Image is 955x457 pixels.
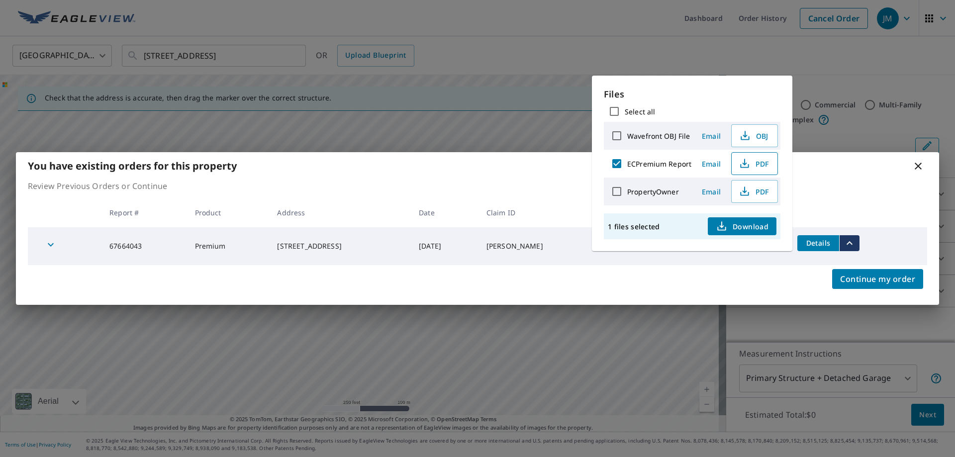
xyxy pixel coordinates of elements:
button: PDF [731,152,778,175]
span: PDF [738,185,769,197]
button: Continue my order [832,269,923,289]
label: PropertyOwner [627,187,679,196]
button: PDF [731,180,778,203]
div: [STREET_ADDRESS] [277,241,403,251]
label: ECPremium Report [627,159,691,169]
p: Files [604,88,780,101]
button: detailsBtn-67664043 [797,235,839,251]
p: Review Previous Orders or Continue [28,180,927,192]
td: [DATE] [411,227,478,265]
th: Product [187,198,270,227]
td: Premium [187,227,270,265]
label: Select all [625,107,655,116]
span: OBJ [738,130,769,142]
span: Download [716,220,768,232]
td: [PERSON_NAME] [478,227,606,265]
button: OBJ [731,124,778,147]
th: Claim ID [478,198,606,227]
th: Report # [101,198,187,227]
b: You have existing orders for this property [28,159,237,173]
p: 1 files selected [608,222,660,231]
button: Email [695,184,727,199]
span: Details [803,238,833,248]
th: Address [269,198,411,227]
button: Email [695,156,727,172]
span: PDF [738,158,769,170]
span: Email [699,187,723,196]
td: 67664043 [101,227,187,265]
span: Email [699,131,723,141]
button: Email [695,128,727,144]
span: Continue my order [840,272,915,286]
span: Email [699,159,723,169]
th: Date [411,198,478,227]
button: filesDropdownBtn-67664043 [839,235,859,251]
button: Download [708,217,776,235]
label: Wavefront OBJ File [627,131,690,141]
